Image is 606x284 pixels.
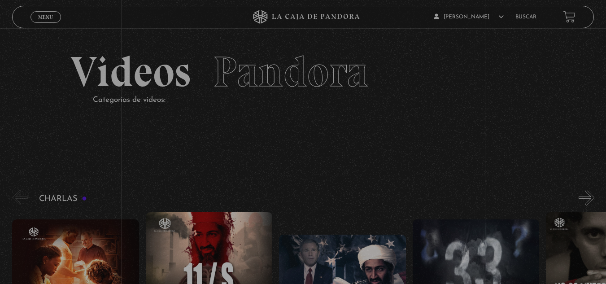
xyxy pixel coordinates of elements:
[213,46,368,97] span: Pandora
[35,22,56,28] span: Cerrar
[39,195,87,203] h3: Charlas
[579,190,594,205] button: Next
[434,14,504,20] span: [PERSON_NAME]
[93,93,536,107] p: Categorías de videos:
[38,14,53,20] span: Menu
[563,11,575,23] a: View your shopping cart
[12,190,28,205] button: Previous
[515,14,536,20] a: Buscar
[70,51,536,93] h2: Videos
